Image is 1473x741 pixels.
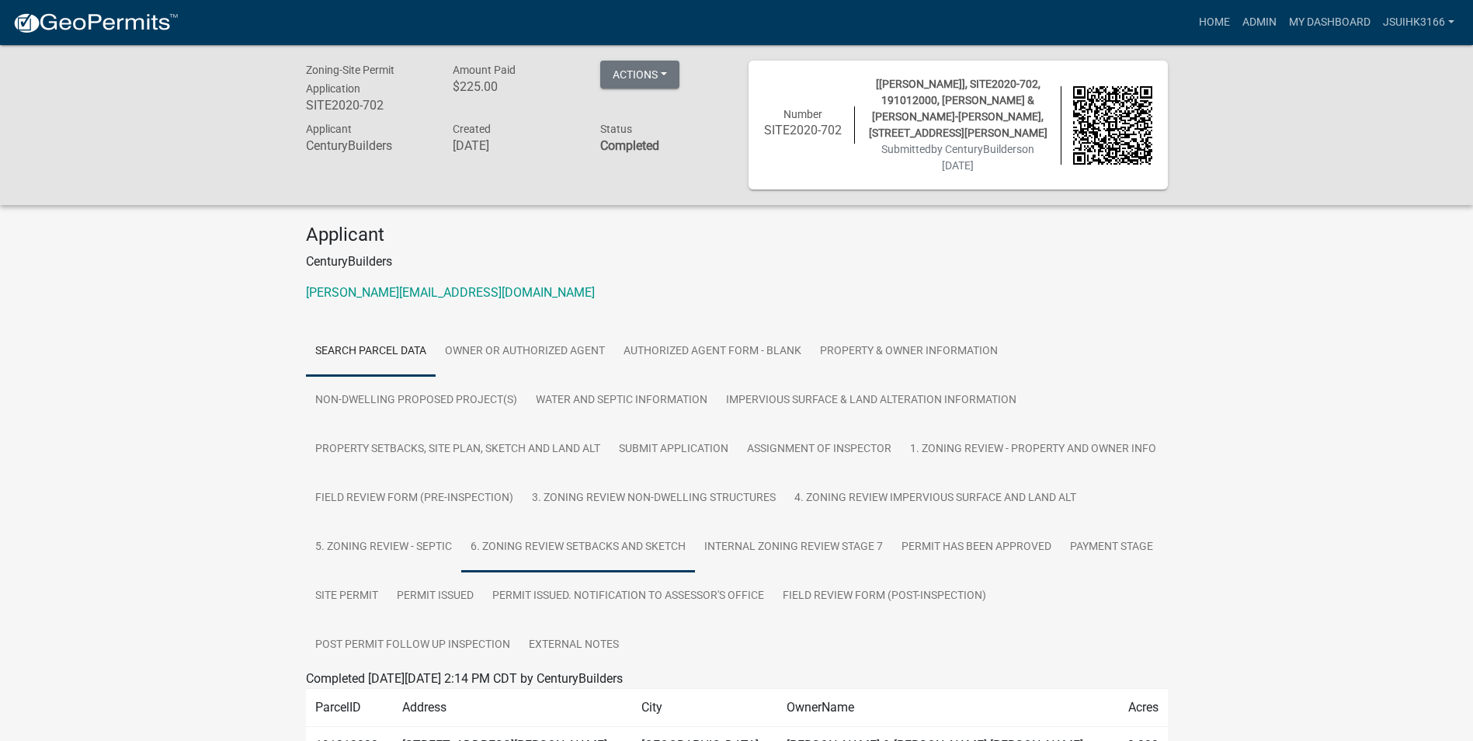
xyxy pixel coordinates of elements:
[600,123,632,135] span: Status
[610,425,738,475] a: Submit Application
[526,376,717,426] a: Water and Septic Information
[387,572,483,621] a: Permit Issued
[306,523,461,572] a: 5. Zoning Review - Septic
[306,689,393,727] td: ParcelID
[306,327,436,377] a: Search Parcel Data
[695,523,892,572] a: Internal Zoning Review Stage 7
[523,474,785,524] a: 3. Zoning Review Non-Dwelling Structures
[892,523,1061,572] a: Permit Has Been Approved
[306,474,523,524] a: Field Review Form (Pre-Inspection)
[600,61,679,89] button: Actions
[306,138,430,153] h6: CenturyBuilders
[1061,523,1162,572] a: Payment Stage
[1236,8,1283,37] a: Admin
[306,376,526,426] a: Non-Dwelling Proposed Project(s)
[783,108,822,120] span: Number
[453,123,491,135] span: Created
[306,425,610,475] a: Property Setbacks, Site Plan, Sketch and Land Alt
[1073,86,1152,165] img: QR code
[764,123,843,137] h6: SITE2020-702
[306,621,519,670] a: Post Permit Follow Up Inspection
[306,252,1168,271] p: CenturyBuilders
[881,143,1034,172] span: Submitted on [DATE]
[632,689,777,727] td: City
[453,64,516,76] span: Amount Paid
[453,79,577,94] h6: $225.00
[811,327,1007,377] a: Property & Owner Information
[717,376,1026,426] a: Impervious Surface & Land Alteration Information
[306,671,623,686] span: Completed [DATE][DATE] 2:14 PM CDT by CenturyBuilders
[614,327,811,377] a: Authorized Agent Form - Blank
[519,621,628,670] a: External Notes
[738,425,901,475] a: Assignment of Inspector
[1377,8,1461,37] a: Jsuihk3166
[931,143,1022,155] span: by CenturyBuilders
[436,327,614,377] a: Owner or Authorized Agent
[461,523,695,572] a: 6. Zoning Review Setbacks and Sketch
[777,689,1114,727] td: OwnerName
[869,78,1047,139] span: [[PERSON_NAME]], SITE2020-702, 191012000, [PERSON_NAME] & [PERSON_NAME]-[PERSON_NAME], [STREET_AD...
[785,474,1086,524] a: 4. Zoning Review Impervious Surface and Land Alt
[773,572,995,621] a: Field Review Form (Post-Inspection)
[306,224,1168,246] h4: Applicant
[1114,689,1167,727] td: Acres
[306,285,595,300] a: [PERSON_NAME][EMAIL_ADDRESS][DOMAIN_NAME]
[306,572,387,621] a: Site Permit
[600,138,659,153] strong: Completed
[306,64,394,95] span: Zoning-Site Permit Application
[393,689,632,727] td: Address
[1193,8,1236,37] a: Home
[1283,8,1377,37] a: My Dashboard
[306,98,430,113] h6: SITE2020-702
[483,572,773,621] a: Permit Issued. Notification to Assessor's Office
[453,138,577,153] h6: [DATE]
[901,425,1166,475] a: 1. Zoning Review - Property and Owner Info
[306,123,352,135] span: Applicant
